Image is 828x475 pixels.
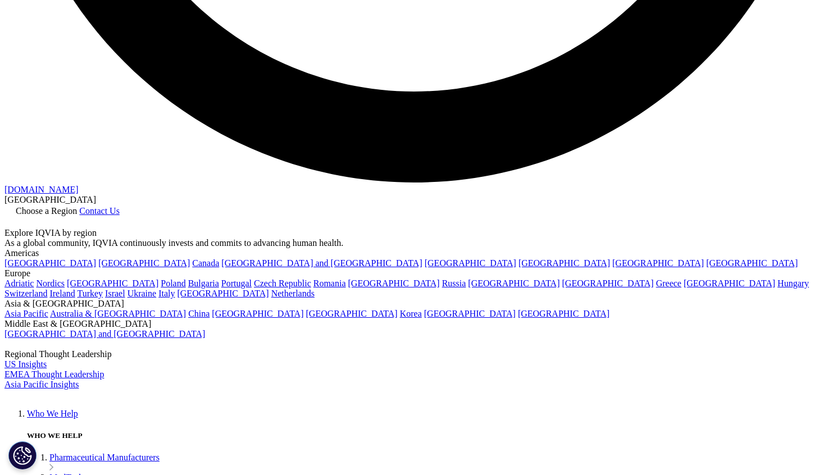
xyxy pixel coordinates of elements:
div: Europe [4,268,824,278]
a: Adriatic [4,278,34,288]
a: [DOMAIN_NAME] [4,185,79,194]
div: Explore IQVIA by region [4,228,824,238]
a: [GEOGRAPHIC_DATA] and [GEOGRAPHIC_DATA] [4,329,205,339]
a: [GEOGRAPHIC_DATA] [424,309,516,318]
a: [GEOGRAPHIC_DATA] [706,258,798,268]
span: Choose a Region [16,206,77,216]
a: Israel [105,289,125,298]
a: [GEOGRAPHIC_DATA] [684,278,775,288]
a: Bulgaria [188,278,219,288]
a: [GEOGRAPHIC_DATA] [4,258,96,268]
a: [GEOGRAPHIC_DATA] and [GEOGRAPHIC_DATA] [221,258,422,268]
a: [GEOGRAPHIC_DATA] [67,278,158,288]
a: [GEOGRAPHIC_DATA] [348,278,440,288]
a: Switzerland [4,289,47,298]
a: Greece [656,278,681,288]
div: Middle East & [GEOGRAPHIC_DATA] [4,319,824,329]
a: Netherlands [271,289,315,298]
a: Australia & [GEOGRAPHIC_DATA] [50,309,186,318]
div: Regional Thought Leadership [4,349,824,359]
a: Hungary [777,278,809,288]
a: [GEOGRAPHIC_DATA] [562,278,654,288]
a: Portugal [221,278,252,288]
a: [GEOGRAPHIC_DATA] [468,278,559,288]
a: Ireland [49,289,75,298]
a: Turkey [77,289,103,298]
div: As a global community, IQVIA continuously invests and commits to advancing human health. [4,238,824,248]
a: Who We Help [27,409,78,418]
a: Czech Republic [254,278,311,288]
a: [GEOGRAPHIC_DATA] [306,309,398,318]
a: [GEOGRAPHIC_DATA] [212,309,303,318]
a: Korea [400,309,422,318]
a: Poland [161,278,185,288]
button: Cookies Settings [8,441,37,469]
a: [GEOGRAPHIC_DATA] [518,309,609,318]
a: Ukraine [128,289,157,298]
a: Canada [192,258,219,268]
div: Asia & [GEOGRAPHIC_DATA] [4,299,824,309]
a: US Insights [4,359,47,369]
a: China [188,309,210,318]
a: [GEOGRAPHIC_DATA] [612,258,704,268]
h5: WHO WE HELP [27,431,824,440]
div: [GEOGRAPHIC_DATA] [4,195,824,205]
a: Asia Pacific [4,309,48,318]
a: [GEOGRAPHIC_DATA] [518,258,610,268]
a: Romania [313,278,346,288]
a: [GEOGRAPHIC_DATA] [177,289,269,298]
a: Italy [158,289,175,298]
a: Contact Us [79,206,120,216]
a: Russia [442,278,466,288]
a: [GEOGRAPHIC_DATA] [98,258,190,268]
a: Pharmaceutical Manufacturers [49,453,160,462]
a: [GEOGRAPHIC_DATA] [425,258,516,268]
a: EMEA Thought Leadership [4,369,104,379]
a: Nordics [36,278,65,288]
a: Asia Pacific Insights [4,380,79,389]
div: Americas [4,248,824,258]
